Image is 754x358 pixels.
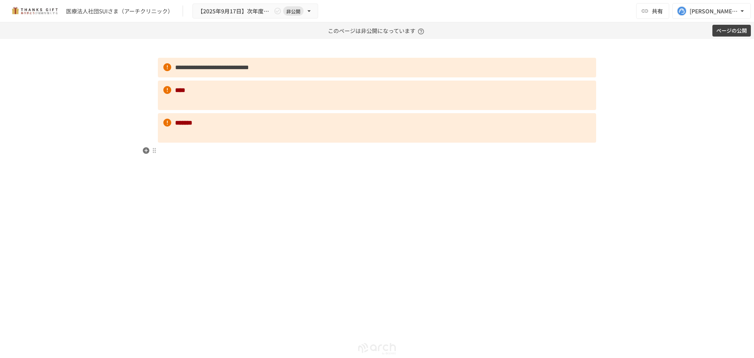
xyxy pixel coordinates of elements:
div: [PERSON_NAME][EMAIL_ADDRESS][DOMAIN_NAME] [690,6,738,16]
button: ページの公開 [712,25,751,37]
button: 【2025年9月17日】次年度に向けて②非公開 [192,4,318,19]
button: [PERSON_NAME][EMAIL_ADDRESS][DOMAIN_NAME] [672,3,751,19]
span: 【2025年9月17日】次年度に向けて② [198,6,272,16]
p: このページは非公開になっています [328,22,426,39]
img: mMP1OxWUAhQbsRWCurg7vIHe5HqDpP7qZo7fRoNLXQh [9,5,60,17]
button: 共有 [636,3,669,19]
span: 共有 [652,7,663,15]
div: 医療法人社団SUIさま（アーチクリニック） [66,7,173,15]
span: 非公開 [283,7,304,15]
